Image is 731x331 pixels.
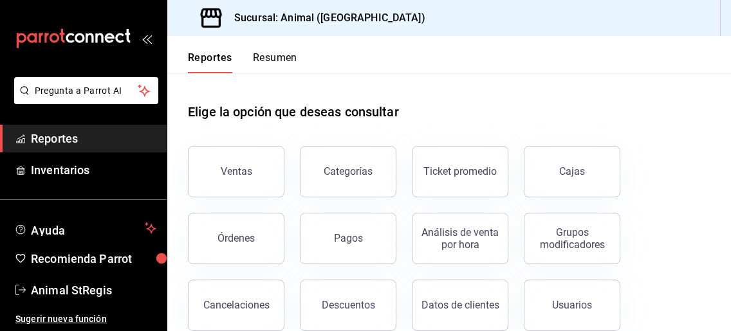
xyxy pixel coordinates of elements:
div: Ticket promedio [423,165,497,177]
span: Inventarios [31,161,156,179]
button: Descuentos [300,280,396,331]
div: Ventas [221,165,252,177]
span: Animal StRegis [31,282,156,299]
button: Pregunta a Parrot AI [14,77,158,104]
a: Pregunta a Parrot AI [9,93,158,107]
div: Pagos [334,232,363,244]
div: Descuentos [322,299,375,311]
button: Grupos modificadores [524,213,620,264]
h3: Sucursal: Animal ([GEOGRAPHIC_DATA]) [224,10,425,26]
button: Reportes [188,51,232,73]
button: Cancelaciones [188,280,284,331]
button: Pagos [300,213,396,264]
div: Datos de clientes [421,299,499,311]
div: Grupos modificadores [532,226,612,251]
button: Resumen [253,51,297,73]
button: open_drawer_menu [142,33,152,44]
button: Cajas [524,146,620,197]
div: Órdenes [217,232,255,244]
button: Órdenes [188,213,284,264]
div: Usuarios [552,299,592,311]
span: Pregunta a Parrot AI [35,84,138,98]
button: Categorías [300,146,396,197]
button: Ticket promedio [412,146,508,197]
span: Ayuda [31,220,140,236]
button: Usuarios [524,280,620,331]
div: Análisis de venta por hora [420,226,500,251]
span: Sugerir nueva función [15,312,156,326]
button: Ventas [188,146,284,197]
button: Análisis de venta por hora [412,213,508,264]
button: Datos de clientes [412,280,508,331]
div: Cajas [559,165,585,177]
span: Recomienda Parrot [31,250,156,267]
h1: Elige la opción que deseas consultar [188,102,399,121]
div: Categorías [324,165,373,177]
div: navigation tabs [188,51,297,73]
span: Reportes [31,130,156,147]
div: Cancelaciones [203,299,270,311]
